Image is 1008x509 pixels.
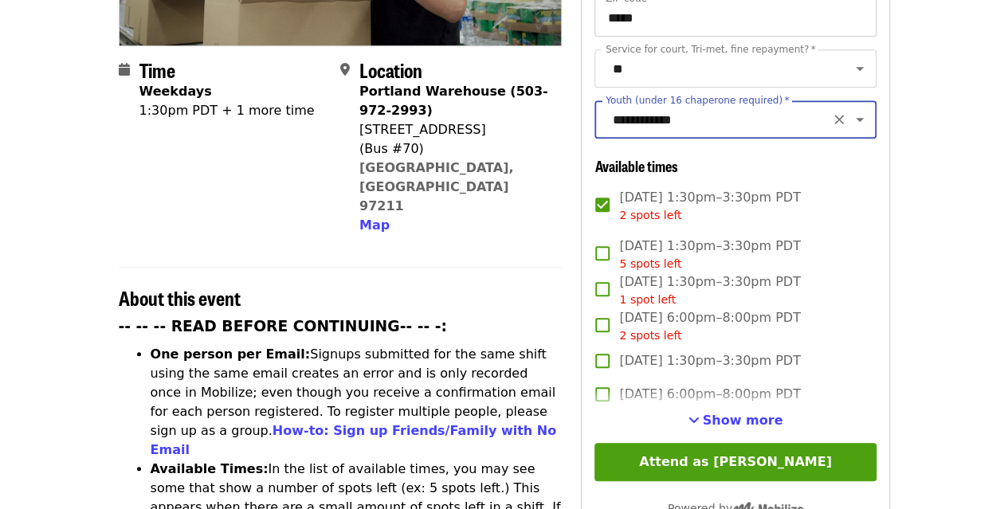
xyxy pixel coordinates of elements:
a: How-to: Sign up Friends/Family with No Email [151,423,557,457]
strong: Weekdays [139,84,212,99]
span: [DATE] 1:30pm–3:30pm PDT [619,272,800,308]
span: About this event [119,284,241,311]
li: Signups submitted for the same shift using the same email creates an error and is only recorded o... [151,345,563,460]
span: [DATE] 6:00pm–8:00pm PDT [619,385,800,404]
label: Service for court, Tri-met, fine repayment? [606,45,816,54]
span: Available times [594,155,677,176]
span: 2 spots left [619,209,681,221]
strong: Portland Warehouse (503-972-2993) [359,84,548,118]
span: Show more [703,413,783,428]
span: 2 spots left [619,329,681,342]
div: (Bus #70) [359,139,549,159]
strong: Available Times: [151,461,269,476]
span: [DATE] 1:30pm–3:30pm PDT [619,188,800,224]
strong: One person per Email: [151,347,311,362]
span: 1 spot left [619,293,676,306]
a: [GEOGRAPHIC_DATA], [GEOGRAPHIC_DATA] 97211 [359,160,514,213]
button: Open [849,57,871,80]
button: Map [359,216,390,235]
span: Map [359,217,390,233]
span: Location [359,56,422,84]
button: See more timeslots [688,411,783,430]
i: map-marker-alt icon [340,62,350,77]
span: [DATE] 1:30pm–3:30pm PDT [619,237,800,272]
div: 1:30pm PDT + 1 more time [139,101,315,120]
span: [DATE] 1:30pm–3:30pm PDT [619,351,800,370]
span: [DATE] 6:00pm–8:00pm PDT [619,308,800,344]
strong: -- -- -- READ BEFORE CONTINUING-- -- -: [119,318,447,335]
div: [STREET_ADDRESS] [359,120,549,139]
i: calendar icon [119,62,130,77]
button: Open [849,108,871,131]
span: 5 spots left [619,257,681,270]
button: Clear [828,108,850,131]
button: Attend as [PERSON_NAME] [594,443,876,481]
span: Time [139,56,175,84]
label: Youth (under 16 chaperone required) [606,96,789,105]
